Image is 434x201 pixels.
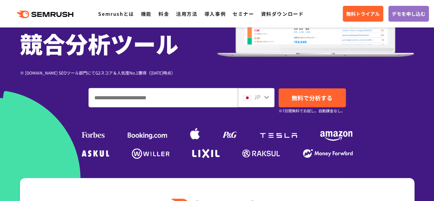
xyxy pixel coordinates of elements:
[204,10,226,17] a: 導入事例
[343,6,383,22] a: 無料トライアル
[279,108,345,114] small: ※7日間無料でお試し。自動課金なし。
[292,93,332,102] span: 無料で分析する
[346,10,380,18] span: 無料トライアル
[176,10,197,17] a: 活用方法
[392,10,425,18] span: デモを申し込む
[20,69,217,76] div: ※ [DOMAIN_NAME] SEOツール部門にてG2スコア＆人気度No.1獲得（[DATE]時点）
[279,88,346,107] a: 無料で分析する
[89,88,237,107] input: ドメイン、キーワードまたはURLを入力してください
[98,10,134,17] a: Semrushとは
[254,93,260,101] span: JP
[141,10,152,17] a: 機能
[159,10,169,17] a: 料金
[233,10,254,17] a: セミナー
[261,10,304,17] a: 資料ダウンロード
[388,6,429,22] a: デモを申し込む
